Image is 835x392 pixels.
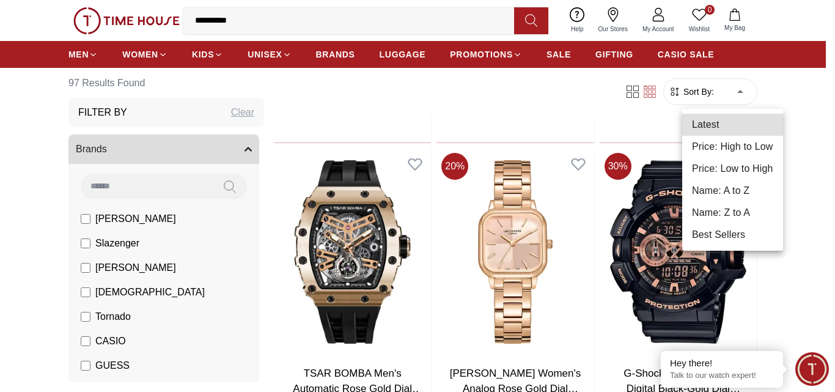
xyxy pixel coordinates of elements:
li: Name: A to Z [682,180,783,202]
p: Talk to our watch expert! [670,371,774,381]
li: Price: High to Low [682,136,783,158]
div: Chat Widget [795,352,829,386]
li: Name: Z to A [682,202,783,224]
li: Price: Low to High [682,158,783,180]
div: Hey there! [670,357,774,369]
li: Best Sellers [682,224,783,246]
li: Latest [682,114,783,136]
